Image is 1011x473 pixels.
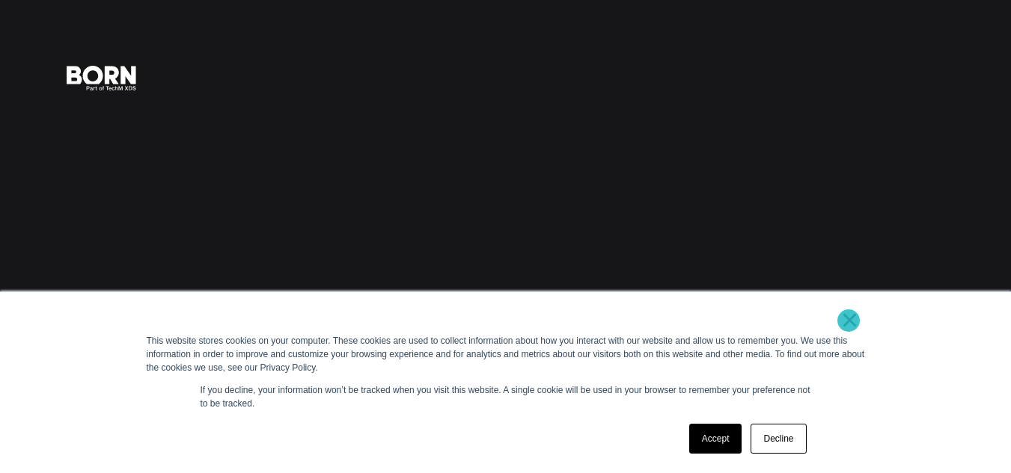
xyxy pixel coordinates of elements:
button: Open [924,61,960,93]
a: × [841,313,859,327]
a: Accept [689,424,742,454]
p: If you decline, your information won’t be tracked when you visit this website. A single cookie wi... [201,383,811,410]
div: This website stores cookies on your computer. These cookies are used to collect information about... [147,334,865,374]
a: Decline [751,424,806,454]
